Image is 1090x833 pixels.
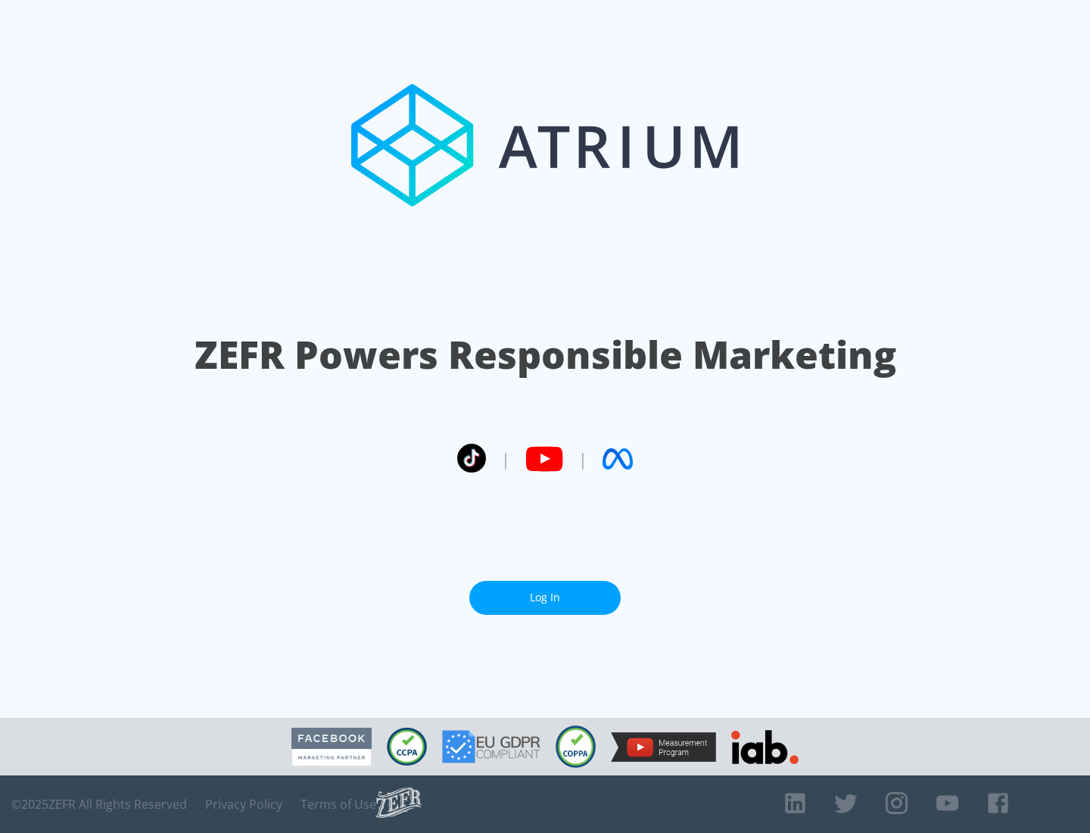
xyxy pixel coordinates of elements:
a: Privacy Policy [205,797,282,812]
span: | [501,448,510,470]
img: GDPR Compliant [442,730,540,763]
span: | [578,448,587,470]
img: Facebook Marketing Partner [291,728,372,766]
a: Log In [469,581,621,615]
a: Terms of Use [301,797,376,812]
img: CCPA Compliant [387,728,427,766]
img: COPPA Compliant [556,725,596,768]
span: © 2025 ZEFR All Rights Reserved [11,797,187,812]
img: IAB [731,730,799,764]
img: YouTube Measurement Program [611,732,716,762]
h1: ZEFR Powers Responsible Marketing [195,329,896,381]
